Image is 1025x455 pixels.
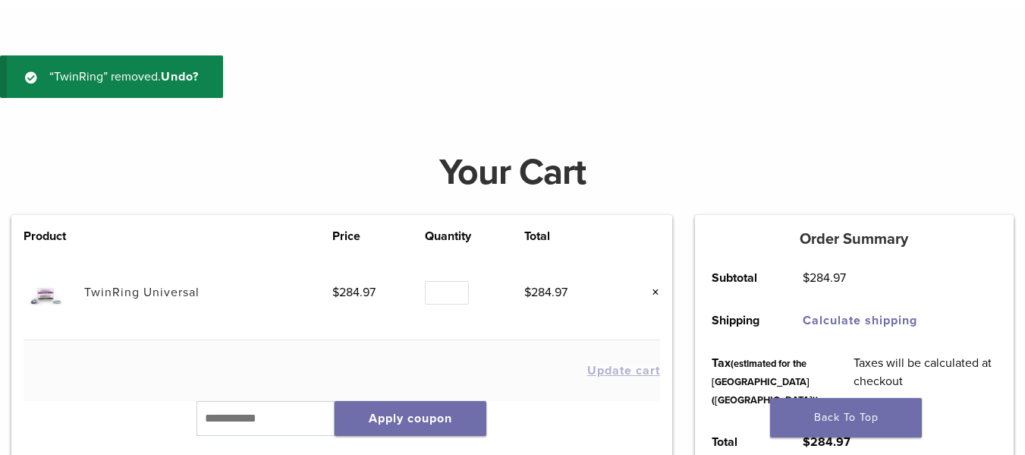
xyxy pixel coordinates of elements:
th: Subtotal [695,257,786,299]
th: Quantity [425,227,524,245]
a: Calculate shipping [803,313,917,328]
button: Apply coupon [335,401,486,436]
a: Remove this item [640,283,660,302]
th: Price [332,227,426,245]
a: TwinRing Universal [84,285,200,300]
span: $ [524,285,531,300]
th: Product [24,227,84,245]
a: Back To Top [770,398,922,438]
bdi: 284.97 [332,285,376,300]
bdi: 284.97 [524,285,568,300]
small: (estimated for the [GEOGRAPHIC_DATA] ([GEOGRAPHIC_DATA])) [712,358,819,406]
span: $ [803,270,810,286]
th: Tax [695,342,836,421]
td: Taxes will be calculated at checkout [836,342,1014,421]
img: TwinRing Universal [24,270,68,314]
th: Total [524,227,618,245]
bdi: 284.97 [803,434,850,450]
span: $ [803,434,810,450]
button: Update cart [587,365,660,377]
a: Undo? [161,69,199,84]
th: Shipping [695,299,786,342]
span: $ [332,285,339,300]
bdi: 284.97 [803,270,846,286]
h5: Order Summary [695,230,1014,248]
